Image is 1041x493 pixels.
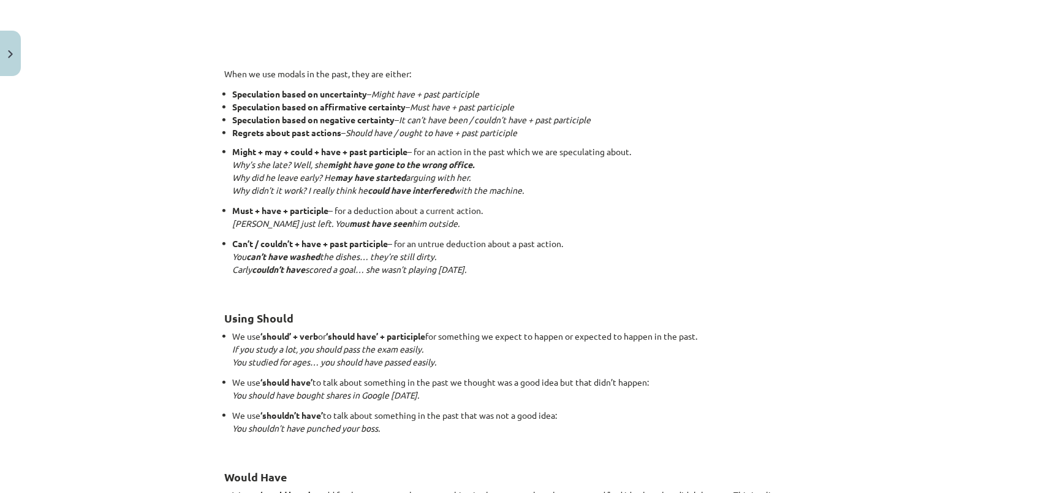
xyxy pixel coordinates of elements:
em: You should have bought shares in Google [DATE]. [233,389,420,400]
strong: ‘should have’ + participle [327,331,426,342]
strong: ‘shouldn’t have’ [261,410,324,421]
p: We use to talk about something in the past that was not a good idea: [233,409,817,448]
strong: must have seen [350,218,412,229]
strong: Speculation based on affirmative certainty [233,101,406,112]
em: You studied for ages… you should have passed easily. [233,356,437,367]
strong: Must + have + participle [233,205,329,216]
em: Why’s she late? Well, she [233,159,475,170]
li: – [233,101,817,113]
p: – for an untrue deduction about a past action. [233,237,817,289]
strong: Might + may + could + have + past participle [233,146,408,157]
p: – for an action in the past which we are speculating about. [233,145,817,197]
em: Must have + past participle [411,101,515,112]
strong: Can’t / couldn’t + have + past participle [233,238,388,249]
strong: couldn’t have [252,264,306,275]
li: – [233,88,817,101]
strong: could have interfered [368,185,455,196]
strong: ‘should have’ [261,376,313,388]
strong: Speculation based on negative certainty [233,114,395,125]
em: You shouldn’t have punched your boss. [233,422,380,434]
p: We use to talk about something in the past we thought was a good idea but that didn’t happen: [233,376,817,402]
strong: Using Should [225,311,294,325]
strong: might have gone to the wrong office. [328,159,475,170]
em: Might have + past participle [372,88,480,99]
em: If you study a lot, you should pass the exam easily. [233,343,424,354]
em: Why did he leave early? He arguing with her. [233,172,471,183]
em: Should have / ought to have + past participle [346,127,518,138]
strong: Regrets about past actions [233,127,342,138]
li: – [233,126,817,139]
em: Carly scored a goal… she wasn’t playing [DATE]. [233,264,467,275]
strong: may have started [336,172,406,183]
p: – for a deduction about a current action. [233,204,817,230]
em: Why didn’t it work? I really think he with the machine. [233,185,524,196]
strong: can’t have washed [247,251,320,262]
em: [PERSON_NAME] just left. You him outside. [233,218,460,229]
em: It can’t have been / couldn’t have + past participle [399,114,591,125]
strong: ‘should’ + verb [261,331,319,342]
p: We use or for something we expect to happen or expected to happen in the past. [233,330,817,369]
li: – [233,113,817,126]
img: icon-close-lesson-0947bae3869378f0d4975bcd49f059093ad1ed9edebbc8119c70593378902aed.svg [8,50,13,58]
em: You the dishes… they’re still dirty. [233,251,437,262]
p: When we use modals in the past, they are either: [225,67,817,80]
strong: Would Have [225,470,288,484]
strong: Speculation based on uncertainty [233,88,368,99]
